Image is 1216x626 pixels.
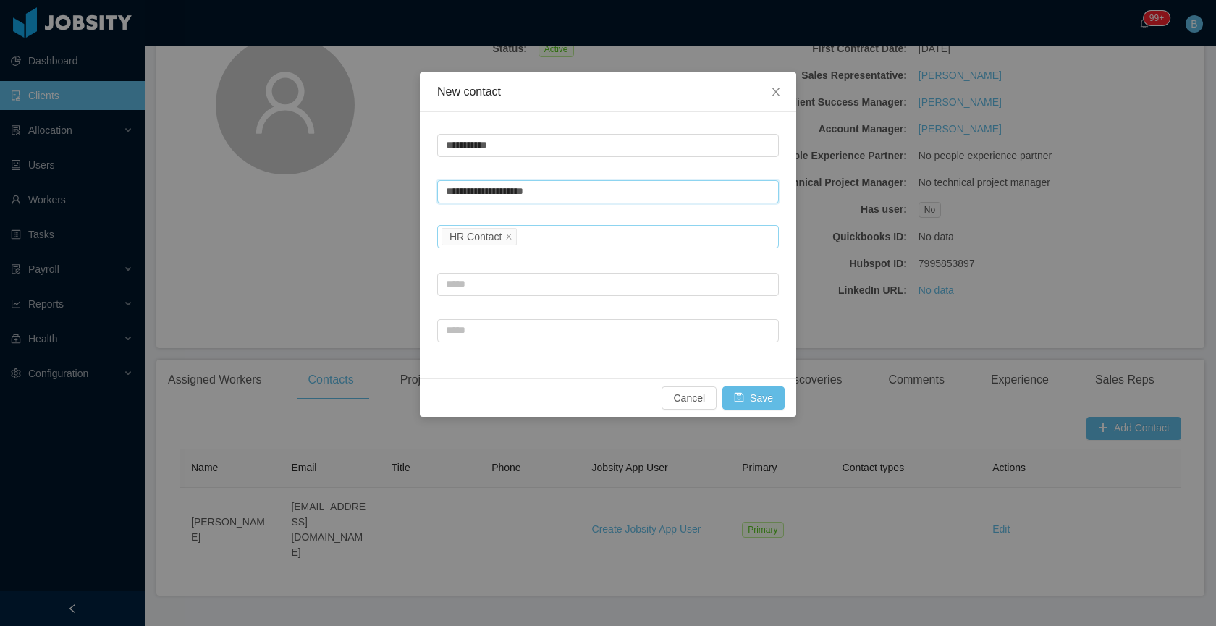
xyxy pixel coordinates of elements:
[505,233,512,242] i: icon: close
[437,84,779,100] div: New contact
[722,386,785,410] button: icon: saveSave
[770,86,782,98] i: icon: close
[662,386,717,410] button: Cancel
[449,229,502,245] div: HR Contact
[756,72,796,113] button: Close
[442,228,517,245] li: HR Contact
